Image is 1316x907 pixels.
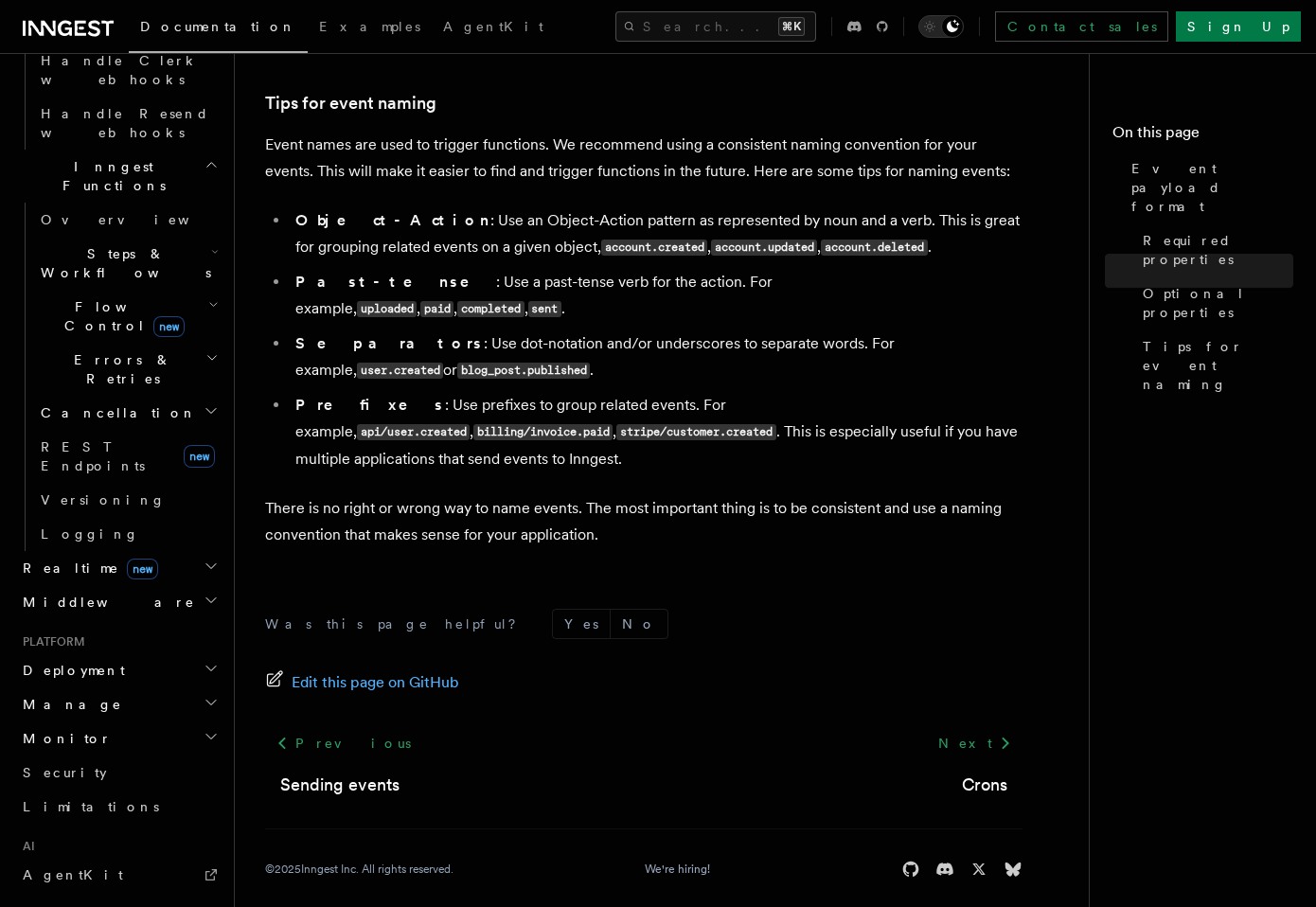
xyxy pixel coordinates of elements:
li: : Use dot-notation and/or underscores to separate words. For example, or . [290,330,1023,384]
a: Next [927,726,1023,760]
span: AgentKit [443,19,543,34]
span: Required properties [1143,231,1293,269]
a: We're hiring! [645,862,710,877]
span: AgentKit [23,867,123,882]
span: new [153,316,185,337]
span: Examples [319,19,420,34]
button: Manage [15,687,222,721]
code: uploaded [357,301,417,317]
a: Event payload format [1124,151,1293,223]
h4: On this page [1112,121,1293,151]
code: account.created [601,240,707,256]
code: user.created [357,363,443,379]
code: account.deleted [821,240,927,256]
span: Handle Resend webhooks [41,106,209,140]
span: Realtime [15,559,158,578]
code: billing/invoice.paid [473,424,613,440]
span: Flow Control [33,297,208,335]
a: Optional properties [1135,276,1293,329]
span: Logging [41,526,139,542]
a: Sign Up [1176,11,1301,42]
a: Overview [33,203,222,237]
span: new [184,445,215,468]
a: Limitations [15,790,222,824]
button: Toggle dark mode [918,15,964,38]
code: completed [457,301,524,317]
span: Handle Clerk webhooks [41,53,199,87]
a: AgentKit [15,858,222,892]
span: Deployment [15,661,125,680]
li: : Use an Object-Action pattern as represented by noun and a verb. This is great for grouping rela... [290,207,1023,261]
button: Deployment [15,653,222,687]
a: Tips for event naming [265,90,436,116]
span: Monitor [15,729,112,748]
span: Tips for event naming [1143,337,1293,394]
button: Inngest Functions [15,150,222,203]
a: Logging [33,517,222,551]
code: stripe/customer.created [616,424,775,440]
span: Versioning [41,492,166,507]
strong: Prefixes [295,396,445,414]
button: Errors & Retries [33,343,222,396]
div: Inngest Functions [15,203,222,551]
code: paid [420,301,453,317]
a: Examples [308,6,432,51]
span: Edit this page on GitHub [292,669,459,696]
a: Handle Resend webhooks [33,97,222,150]
strong: Past-tense [295,273,496,291]
span: new [127,559,158,579]
span: Limitations [23,799,159,814]
code: sent [528,301,561,317]
a: REST Endpointsnew [33,430,222,483]
a: Previous [265,726,421,760]
button: Flow Controlnew [33,290,222,343]
span: Platform [15,634,85,649]
kbd: ⌘K [778,17,805,36]
span: Overview [41,212,236,227]
a: Tips for event naming [1135,329,1293,401]
code: api/user.created [357,424,470,440]
a: Handle Clerk webhooks [33,44,222,97]
div: © 2025 Inngest Inc. All rights reserved. [265,862,453,877]
p: Was this page helpful? [265,614,529,633]
span: AI [15,839,35,854]
a: Crons [962,772,1007,798]
span: Security [23,765,107,780]
p: Event names are used to trigger functions. We recommend using a consistent naming convention for ... [265,132,1023,185]
button: Realtimenew [15,551,222,585]
code: account.updated [711,240,817,256]
span: Documentation [140,19,296,34]
a: AgentKit [432,6,555,51]
button: No [611,610,667,638]
a: Versioning [33,483,222,517]
button: Steps & Workflows [33,237,222,290]
span: Manage [15,695,122,714]
a: Documentation [129,6,308,53]
a: Sending events [280,772,400,798]
button: Monitor [15,721,222,756]
strong: Object-Action [295,211,490,229]
span: Steps & Workflows [33,244,211,282]
a: Required properties [1135,223,1293,276]
span: Cancellation [33,403,197,422]
button: Search...⌘K [615,11,816,42]
span: Optional properties [1143,284,1293,322]
a: Edit this page on GitHub [265,669,459,696]
li: : Use prefixes to group related events. For example, , , . This is especially useful if you have ... [290,392,1023,472]
li: : Use a past-tense verb for the action. For example, , , , . [290,269,1023,323]
p: There is no right or wrong way to name events. The most important thing is to be consistent and u... [265,495,1023,548]
span: Middleware [15,593,195,612]
button: Yes [553,610,610,638]
span: Event payload format [1131,159,1293,216]
code: blog_post.published [457,363,590,379]
a: Security [15,756,222,790]
span: REST Endpoints [41,439,145,473]
strong: Separators [295,334,484,352]
span: Inngest Functions [15,157,205,195]
button: Middleware [15,585,222,619]
span: Errors & Retries [33,350,205,388]
a: Contact sales [995,11,1168,42]
button: Cancellation [33,396,222,430]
